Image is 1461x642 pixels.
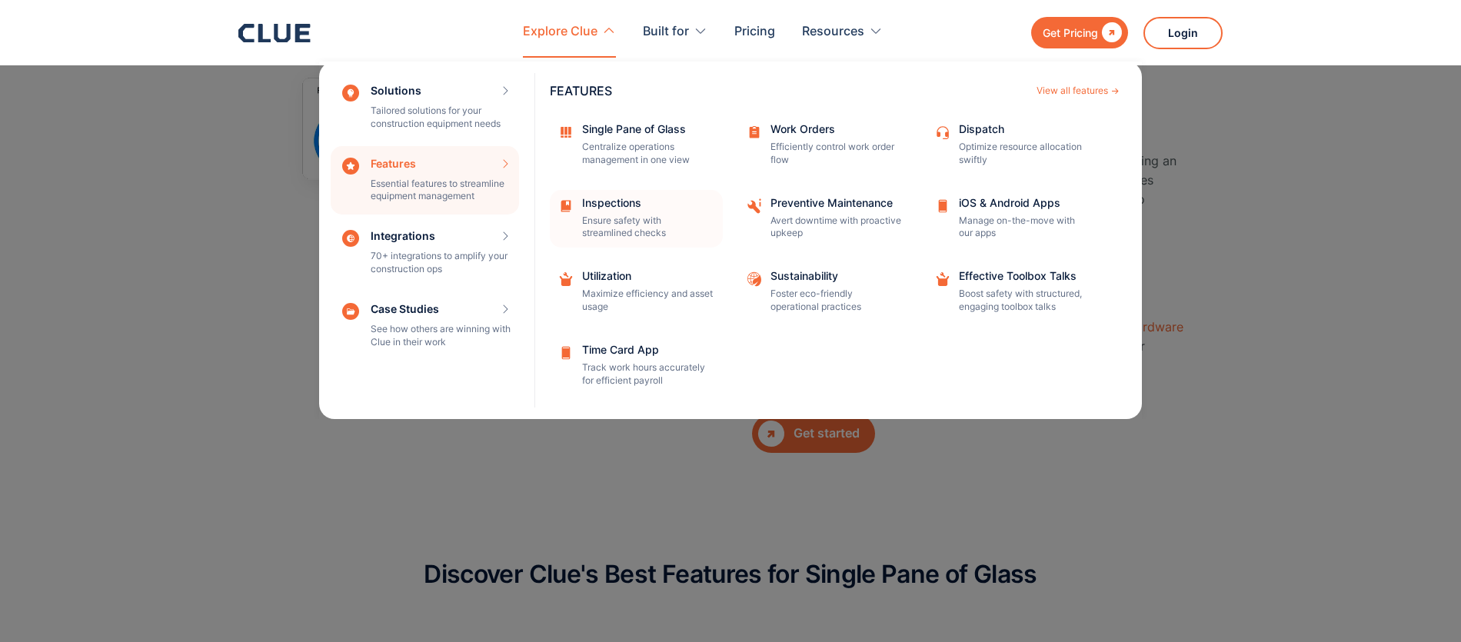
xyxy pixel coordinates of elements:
[1037,86,1119,95] a: View all features
[927,263,1100,321] a: Effective Toolbox TalksBoost safety with structured, engaging toolbox talks
[550,263,723,321] a: UtilizationMaximize efficiency and asset usage
[1098,23,1122,42] div: 
[582,344,713,355] div: Time Card App
[934,198,951,215] img: icon image
[643,8,707,56] div: Built for
[802,8,883,56] div: Resources
[557,124,574,141] img: Grid management icon
[959,198,1090,208] div: iOS & Android Apps
[794,424,860,443] div: Get started
[959,271,1090,281] div: Effective Toolbox Talks
[523,8,597,56] div: Explore Clue
[959,215,1090,241] p: Manage on-the-move with our apps
[770,124,901,135] div: Work Orders
[959,288,1090,314] p: Boost safety with structured, engaging toolbox talks
[582,124,713,135] div: Single Pane of Glass
[550,337,723,395] a: Time Card AppTrack work hours accurately for efficient payroll
[557,271,574,288] img: repair box icon
[738,190,911,248] a: Preventive MaintenanceAvert downtime with proactive upkeep
[746,198,763,215] img: Tool and information icon
[1143,17,1223,49] a: Login
[934,124,951,141] img: Customer support icon
[927,190,1100,248] a: iOS & Android AppsManage on-the-move with our apps
[424,545,1037,587] h2: Discover Clue's Best Features for Single Pane of Glass
[1037,86,1108,95] div: View all features
[582,288,713,314] p: Maximize efficiency and asset usage
[770,288,901,314] p: Foster eco-friendly operational practices
[557,344,574,361] img: icon image
[802,8,864,56] div: Resources
[582,141,713,167] p: Centralize operations management in one view
[582,361,713,388] p: Track work hours accurately for efficient payroll
[959,141,1090,167] p: Optimize resource allocation swiftly
[959,124,1090,135] div: Dispatch
[770,141,901,167] p: Efficiently control work order flow
[770,271,901,281] div: Sustainability
[758,421,784,447] div: 
[734,8,775,56] a: Pricing
[934,271,951,288] img: repairing box icon
[1043,23,1098,42] div: Get Pricing
[238,58,1223,419] nav: Explore Clue
[1031,17,1128,48] a: Get Pricing
[746,124,763,141] img: Task management icon
[643,8,689,56] div: Built for
[550,116,723,175] a: Single Pane of GlassCentralize operations management in one view
[746,271,763,288] img: Sustainability icon
[582,215,713,241] p: Ensure safety with streamlined checks
[738,116,911,175] a: Work OrdersEfficiently control work order flow
[770,215,901,241] p: Avert downtime with proactive upkeep
[770,198,901,208] div: Preventive Maintenance
[927,116,1100,175] a: DispatchOptimize resource allocation swiftly
[550,85,1029,97] div: Features
[738,263,911,321] a: SustainabilityFoster eco-friendly operational practices
[557,198,574,215] img: save icon
[752,414,875,453] a: Get started
[523,8,616,56] div: Explore Clue
[582,271,713,281] div: Utilization
[582,198,713,208] div: Inspections
[550,190,723,248] a: InspectionsEnsure safety with streamlined checks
